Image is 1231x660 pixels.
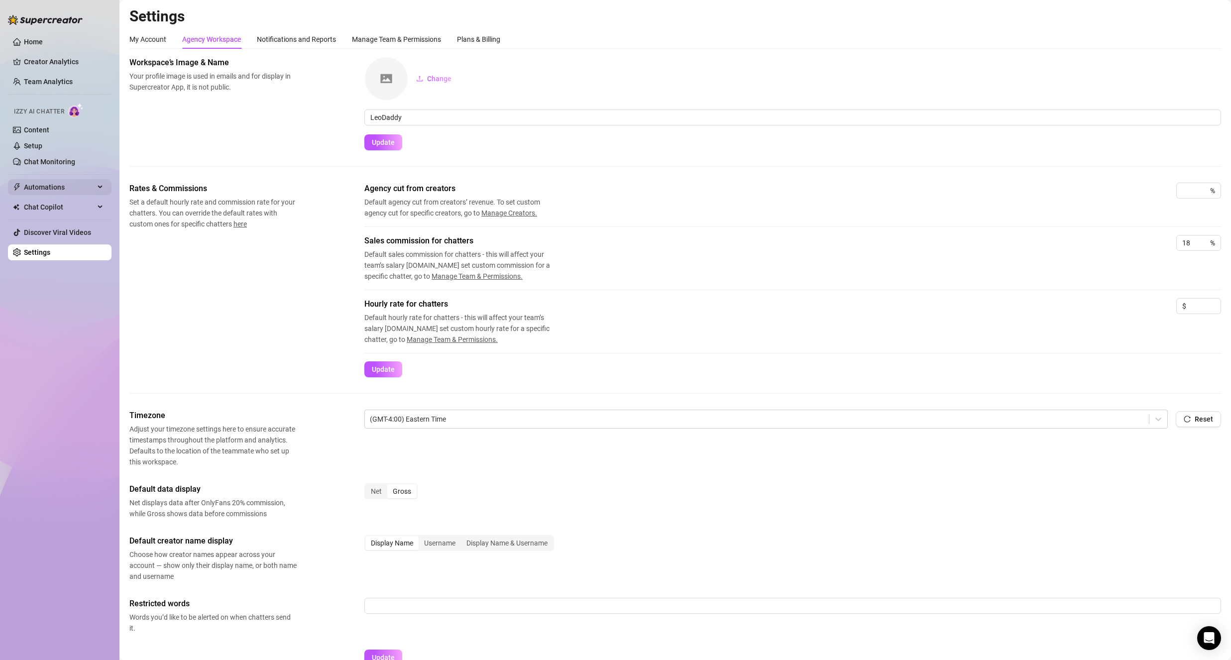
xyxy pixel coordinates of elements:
button: Reset [1176,411,1221,427]
div: Plans & Billing [457,34,500,45]
div: segmented control [364,483,418,499]
a: Discover Viral Videos [24,228,91,236]
img: square-placeholder.png [365,57,408,100]
span: Default agency cut from creators’ revenue. To set custom agency cut for specific creators, go to [364,197,563,219]
span: Manage Team & Permissions. [432,272,523,280]
span: Change [427,75,451,83]
button: Update [364,361,402,377]
span: Choose how creator names appear across your account — show only their display name, or both name ... [129,549,297,582]
span: Default sales commission for chatters - this will affect your team’s salary [DOMAIN_NAME] set cus... [364,249,563,282]
a: Setup [24,142,42,150]
a: Chat Monitoring [24,158,75,166]
div: Manage Team & Permissions [352,34,441,45]
div: Display Name [365,536,419,550]
span: Update [372,365,395,373]
span: Default data display [129,483,297,495]
span: Automations [24,179,95,195]
a: Settings [24,248,50,256]
span: reload [1184,416,1191,423]
img: AI Chatter [68,103,84,117]
span: Reset [1195,415,1213,423]
div: Display Name & Username [461,536,553,550]
button: Update [364,134,402,150]
span: Agency cut from creators [364,183,563,195]
span: Set a default hourly rate and commission rate for your chatters. You can override the default rat... [129,197,297,229]
span: Default creator name display [129,535,297,547]
a: Home [24,38,43,46]
span: Restricted words [129,598,297,610]
h2: Settings [129,7,1221,26]
a: Team Analytics [24,78,73,86]
div: Agency Workspace [182,34,241,45]
span: here [233,220,247,228]
span: Workspace’s Image & Name [129,57,297,69]
img: logo-BBDzfeDw.svg [8,15,83,25]
span: thunderbolt [13,183,21,191]
span: Manage Creators. [481,209,537,217]
span: Words you’d like to be alerted on when chatters send it. [129,612,297,634]
button: Change [408,71,459,87]
a: Content [24,126,49,134]
input: Enter name [364,110,1221,125]
span: Default hourly rate for chatters - this will affect your team’s salary [DOMAIN_NAME] set custom h... [364,312,563,345]
div: Gross [387,484,417,498]
span: Net displays data after OnlyFans 20% commission, while Gross shows data before commissions [129,497,297,519]
span: Chat Copilot [24,199,95,215]
div: segmented control [364,535,554,551]
div: Notifications and Reports [257,34,336,45]
div: Open Intercom Messenger [1197,626,1221,650]
span: Your profile image is used in emails and for display in Supercreator App, it is not public. [129,71,297,93]
div: My Account [129,34,166,45]
span: Timezone [129,410,297,422]
span: Update [372,138,395,146]
div: Username [419,536,461,550]
span: Sales commission for chatters [364,235,563,247]
span: Hourly rate for chatters [364,298,563,310]
a: Creator Analytics [24,54,104,70]
span: Izzy AI Chatter [14,107,64,116]
div: Net [365,484,387,498]
span: upload [416,75,423,82]
span: Adjust your timezone settings here to ensure accurate timestamps throughout the platform and anal... [129,424,297,467]
span: Rates & Commissions [129,183,297,195]
img: Chat Copilot [13,204,19,211]
span: Manage Team & Permissions. [407,335,498,343]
